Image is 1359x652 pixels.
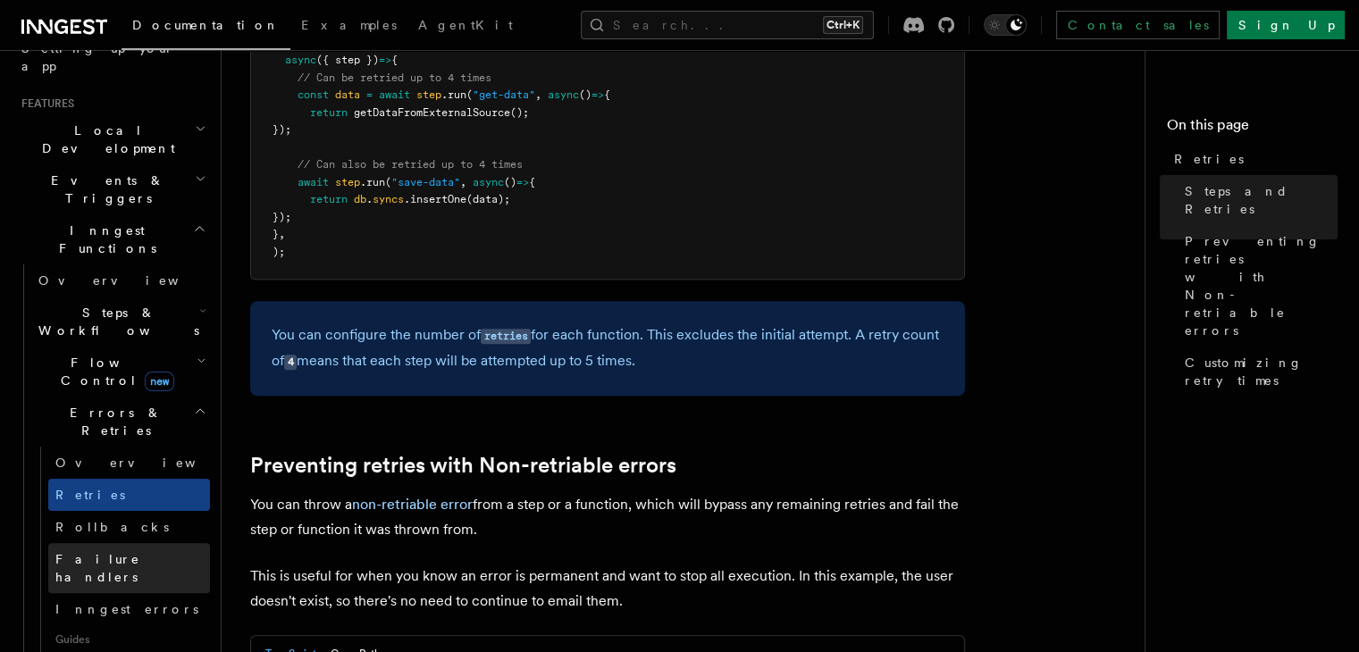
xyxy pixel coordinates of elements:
[298,158,523,171] span: // Can also be retried up to 4 times
[279,228,285,240] span: ,
[14,96,74,111] span: Features
[1178,225,1338,347] a: Preventing retries with Non-retriable errors
[1178,175,1338,225] a: Steps and Retries
[510,106,529,119] span: ();
[391,176,460,188] span: "save-data"
[1167,114,1338,143] h4: On this page
[14,164,210,214] button: Events & Triggers
[122,5,290,50] a: Documentation
[404,193,466,205] span: .insertOne
[379,88,410,101] span: await
[604,88,610,101] span: {
[272,322,944,374] p: You can configure the number of for each function. This excludes the initial attempt. A retry cou...
[14,222,193,257] span: Inngest Functions
[298,88,329,101] span: const
[591,88,604,101] span: =>
[1178,347,1338,397] a: Customizing retry times
[373,193,404,205] span: syncs
[481,326,531,343] a: retries
[1185,232,1338,339] span: Preventing retries with Non-retriable errors
[14,121,195,157] span: Local Development
[38,273,222,288] span: Overview
[55,520,169,534] span: Rollbacks
[55,456,239,470] span: Overview
[298,176,329,188] span: await
[1174,150,1244,168] span: Retries
[290,5,407,48] a: Examples
[132,18,280,32] span: Documentation
[335,88,360,101] span: data
[48,511,210,543] a: Rollbacks
[273,211,291,223] span: });
[1185,354,1338,389] span: Customizing retry times
[273,246,285,258] span: );
[1167,143,1338,175] a: Retries
[310,106,348,119] span: return
[466,88,473,101] span: (
[48,479,210,511] a: Retries
[250,453,676,478] a: Preventing retries with Non-retriable errors
[407,5,524,48] a: AgentKit
[354,106,510,119] span: getDataFromExternalSource
[418,18,513,32] span: AgentKit
[285,54,316,66] span: async
[581,11,874,39] button: Search...Ctrl+K
[516,176,529,188] span: =>
[284,355,297,370] code: 4
[579,88,591,101] span: ()
[48,543,210,593] a: Failure handlers
[273,123,291,136] span: });
[481,329,531,344] code: retries
[31,304,199,339] span: Steps & Workflows
[14,171,195,207] span: Events & Triggers
[48,447,210,479] a: Overview
[352,496,473,513] a: non-retriable error
[301,18,397,32] span: Examples
[310,193,348,205] span: return
[31,347,210,397] button: Flow Controlnew
[298,71,491,84] span: // Can be retried up to 4 times
[823,16,863,34] kbd: Ctrl+K
[1056,11,1220,39] a: Contact sales
[460,176,466,188] span: ,
[14,32,210,82] a: Setting up your app
[55,552,140,584] span: Failure handlers
[250,564,965,614] p: This is useful for when you know an error is permanent and want to stop all execution. In this ex...
[984,14,1027,36] button: Toggle dark mode
[14,114,210,164] button: Local Development
[366,193,373,205] span: .
[145,372,174,391] span: new
[250,492,965,542] p: You can throw a from a step or a function, which will bypass any remaining retries and fail the s...
[31,297,210,347] button: Steps & Workflows
[31,404,194,439] span: Errors & Retries
[379,54,391,66] span: =>
[31,354,197,389] span: Flow Control
[14,214,210,264] button: Inngest Functions
[31,264,210,297] a: Overview
[354,193,366,205] span: db
[473,88,535,101] span: "get-data"
[55,488,125,502] span: Retries
[441,88,466,101] span: .run
[466,193,510,205] span: (data);
[48,593,210,625] a: Inngest errors
[31,397,210,447] button: Errors & Retries
[55,602,198,616] span: Inngest errors
[535,88,541,101] span: ,
[335,176,360,188] span: step
[473,176,504,188] span: async
[316,54,379,66] span: ({ step })
[360,176,385,188] span: .run
[273,228,279,240] span: }
[1185,182,1338,218] span: Steps and Retries
[391,54,398,66] span: {
[366,88,373,101] span: =
[548,88,579,101] span: async
[385,176,391,188] span: (
[529,176,535,188] span: {
[416,88,441,101] span: step
[504,176,516,188] span: ()
[1227,11,1345,39] a: Sign Up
